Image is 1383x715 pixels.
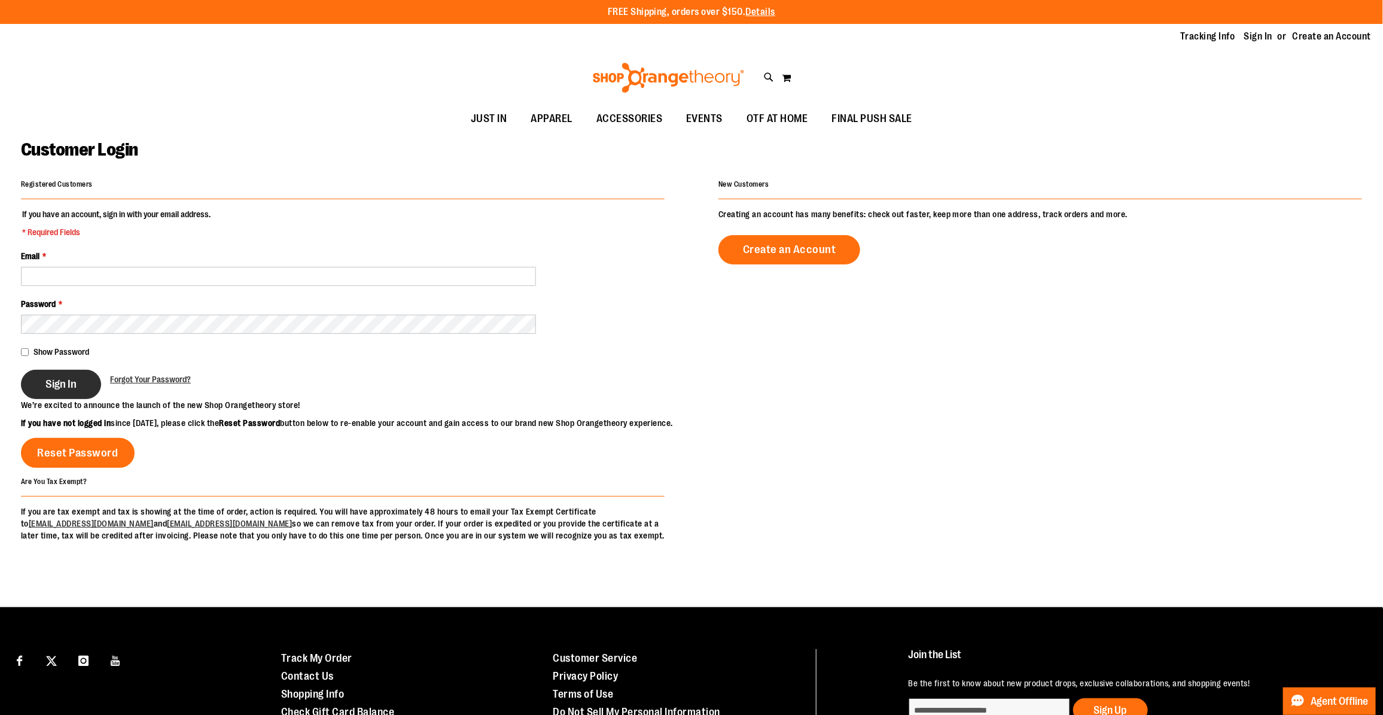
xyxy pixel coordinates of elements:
p: since [DATE], please click the button below to re-enable your account and gain access to our bran... [21,417,691,429]
a: Forgot Your Password? [110,373,191,385]
strong: Registered Customers [21,180,93,188]
strong: New Customers [718,180,769,188]
a: Create an Account [718,235,861,264]
span: ACCESSORIES [596,105,663,132]
span: * Required Fields [22,226,211,238]
a: Terms of Use [553,688,613,700]
h4: Join the List [909,649,1352,671]
span: JUST IN [471,105,507,132]
img: Twitter [46,656,57,667]
a: Shopping Info [281,688,345,700]
a: Details [746,7,776,17]
a: Visit our Youtube page [105,649,126,670]
a: Privacy Policy [553,670,618,682]
button: Agent Offline [1283,687,1376,715]
strong: Are You Tax Exempt? [21,477,87,486]
a: Track My Order [281,652,352,664]
p: We’re excited to announce the launch of the new Shop Orangetheory store! [21,399,691,411]
span: Customer Login [21,139,138,160]
a: Sign In [1244,30,1273,43]
span: EVENTS [686,105,723,132]
span: Forgot Your Password? [110,375,191,384]
span: Agent Offline [1311,696,1368,707]
a: Create an Account [1293,30,1372,43]
a: Tracking Info [1180,30,1235,43]
span: Show Password [33,347,89,357]
span: OTF AT HOME [747,105,808,132]
a: Customer Service [553,652,637,664]
legend: If you have an account, sign in with your email address. [21,208,212,238]
span: Email [21,251,39,261]
a: Reset Password [21,438,135,468]
p: FREE Shipping, orders over $150. [608,5,776,19]
span: Password [21,299,56,309]
a: [EMAIL_ADDRESS][DOMAIN_NAME] [167,519,293,528]
span: Sign In [45,378,77,391]
strong: Reset Password [220,418,281,428]
button: Sign In [21,370,101,399]
strong: If you have not logged in [21,418,111,428]
a: Visit our Instagram page [73,649,94,670]
a: Contact Us [281,670,334,682]
span: Reset Password [38,446,118,460]
img: Shop Orangetheory [591,63,746,93]
a: Visit our Facebook page [9,649,30,670]
span: Create an Account [743,243,836,256]
a: [EMAIL_ADDRESS][DOMAIN_NAME] [29,519,154,528]
p: Be the first to know about new product drops, exclusive collaborations, and shopping events! [909,677,1352,689]
span: APPAREL [531,105,572,132]
p: If you are tax exempt and tax is showing at the time of order, action is required. You will have ... [21,506,665,541]
span: FINAL PUSH SALE [832,105,913,132]
a: Visit our X page [41,649,62,670]
p: Creating an account has many benefits: check out faster, keep more than one address, track orders... [718,208,1362,220]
